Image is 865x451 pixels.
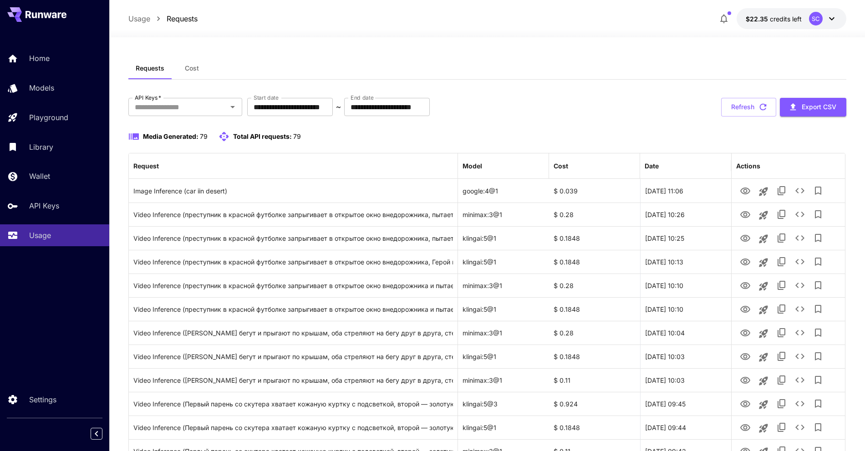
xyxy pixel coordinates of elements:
div: $ 0.1848 [549,345,640,368]
button: $22.35268SC [737,8,846,29]
button: Add to library [809,182,827,200]
button: Add to library [809,371,827,389]
button: Copy TaskUUID [773,418,791,436]
span: Total API requests: [233,132,292,140]
div: klingai:5@1 [458,226,549,250]
p: Settings [29,394,56,405]
div: $ 0.1848 [549,416,640,439]
button: Add to library [809,253,827,271]
div: Click to copy prompt [133,250,453,274]
button: Copy TaskUUID [773,276,791,294]
div: minimax:3@1 [458,274,549,297]
a: Usage [128,13,150,24]
div: google:4@1 [458,179,549,203]
div: Request [133,162,159,170]
div: 03 Oct, 2025 10:26 [640,203,731,226]
button: View [736,228,754,247]
button: Launch in playground [754,348,773,366]
button: View [736,205,754,223]
button: See details [791,229,809,247]
button: Add to library [809,347,827,365]
button: See details [791,371,809,389]
span: 79 [200,132,208,140]
button: Launch in playground [754,372,773,390]
button: Launch in playground [754,253,773,272]
button: Collapse sidebar [91,428,102,440]
button: Copy TaskUUID [773,347,791,365]
div: 03 Oct, 2025 11:06 [640,179,731,203]
button: Copy TaskUUID [773,395,791,413]
div: $ 0.1848 [549,297,640,321]
button: Refresh [721,98,776,117]
button: Copy TaskUUID [773,253,791,271]
p: Models [29,82,54,93]
button: Launch in playground [754,419,773,437]
div: 03 Oct, 2025 10:10 [640,297,731,321]
button: View [736,299,754,318]
button: Open [226,101,239,113]
p: ~ [336,101,341,112]
button: View [736,252,754,271]
div: klingai:5@1 [458,416,549,439]
button: Launch in playground [754,324,773,343]
button: See details [791,253,809,271]
span: Media Generated: [143,132,198,140]
button: Copy TaskUUID [773,182,791,200]
button: See details [791,418,809,436]
button: Launch in playground [754,206,773,224]
div: $ 0.1848 [549,250,640,274]
button: Launch in playground [754,301,773,319]
p: Usage [29,230,51,241]
span: 79 [293,132,301,140]
div: Actions [736,162,760,170]
div: Click to copy prompt [133,227,453,250]
div: minimax:3@1 [458,321,549,345]
p: Wallet [29,171,50,182]
button: See details [791,324,809,342]
div: klingai:5@1 [458,250,549,274]
button: Copy TaskUUID [773,371,791,389]
div: 03 Oct, 2025 09:44 [640,416,731,439]
button: Add to library [809,418,827,436]
button: View [736,323,754,342]
div: $ 0.1848 [549,226,640,250]
div: 03 Oct, 2025 10:10 [640,274,731,297]
div: Click to copy prompt [133,416,453,439]
span: credits left [770,15,802,23]
label: Start date [254,94,279,101]
button: View [736,181,754,200]
div: Cost [554,162,568,170]
button: Add to library [809,229,827,247]
div: Click to copy prompt [133,179,453,203]
div: klingai:5@1 [458,345,549,368]
button: See details [791,347,809,365]
span: Cost [185,64,199,72]
button: View [736,394,754,413]
button: Launch in playground [754,230,773,248]
button: Add to library [809,205,827,223]
div: 03 Oct, 2025 10:25 [640,226,731,250]
div: 03 Oct, 2025 10:03 [640,368,731,392]
span: Requests [136,64,164,72]
div: Collapse sidebar [97,426,109,442]
div: $ 0.924 [549,392,640,416]
div: $ 0.11 [549,368,640,392]
button: See details [791,205,809,223]
div: Click to copy prompt [133,392,453,416]
div: minimax:3@1 [458,368,549,392]
p: Playground [29,112,68,123]
button: Add to library [809,276,827,294]
button: See details [791,276,809,294]
p: API Keys [29,200,59,211]
p: Requests [167,13,198,24]
label: End date [351,94,373,101]
button: Add to library [809,395,827,413]
div: minimax:3@1 [458,203,549,226]
button: Add to library [809,324,827,342]
button: See details [791,300,809,318]
div: klingai:5@1 [458,297,549,321]
button: See details [791,182,809,200]
div: $ 0.28 [549,274,640,297]
button: Launch in playground [754,182,773,201]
